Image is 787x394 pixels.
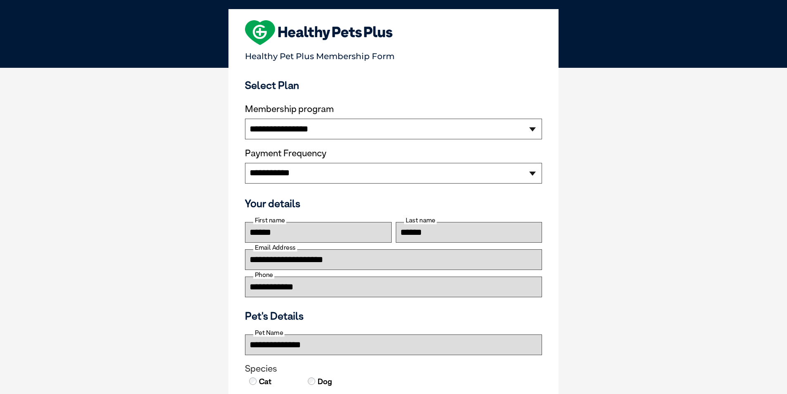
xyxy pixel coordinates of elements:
label: Phone [253,271,274,279]
h3: Select Plan [245,79,542,91]
label: Email Address [253,244,297,251]
img: heart-shape-hpp-logo-large.png [245,20,392,45]
label: First name [253,217,286,224]
label: Payment Frequency [245,148,326,159]
label: Last name [404,217,437,224]
p: Healthy Pet Plus Membership Form [245,48,542,61]
legend: Species [245,363,542,374]
h3: Your details [245,197,542,210]
label: Membership program [245,104,542,115]
h3: Pet's Details [242,310,545,322]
